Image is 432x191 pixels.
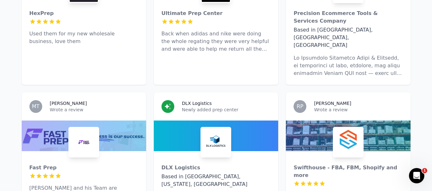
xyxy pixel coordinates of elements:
[182,107,271,113] p: Newly added prep center
[32,104,40,109] span: MT
[50,100,87,107] h3: [PERSON_NAME]
[29,10,138,17] div: HexPrep
[161,173,271,188] div: Based in [GEOGRAPHIC_DATA], [US_STATE], [GEOGRAPHIC_DATA]
[50,107,138,113] p: Wrote a review
[297,104,303,109] span: RP
[202,128,230,156] img: DLX Logistics
[70,128,98,156] img: Fast Prep
[314,100,351,107] h3: [PERSON_NAME]
[161,30,271,53] p: Back when adidas and nike were doing the whole regating they were very helpful and were able to h...
[294,26,403,49] div: Based in [GEOGRAPHIC_DATA], [GEOGRAPHIC_DATA], [GEOGRAPHIC_DATA]
[294,54,403,77] p: Lo Ipsumdolo Sitametco Adipi & Elitsedd, ei temporinci ut labo, etdolore, mag aliqu enimadmin Ven...
[334,128,362,156] img: Swifthouse - FBA, FBM, Shopify and more
[314,107,403,113] p: Wrote a review
[294,10,403,25] div: Precision Ecommerce Tools & Services Company
[422,168,427,173] span: 1
[29,164,138,172] div: Fast Prep
[409,168,424,183] iframe: Intercom live chat
[161,164,271,172] div: DLX Logistics
[29,30,138,45] p: Used them for my new wholesale business, love them
[161,10,271,17] div: Ultimate Prep Center
[294,164,403,179] div: Swifthouse - FBA, FBM, Shopify and more
[182,100,212,107] h3: DLX Logistics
